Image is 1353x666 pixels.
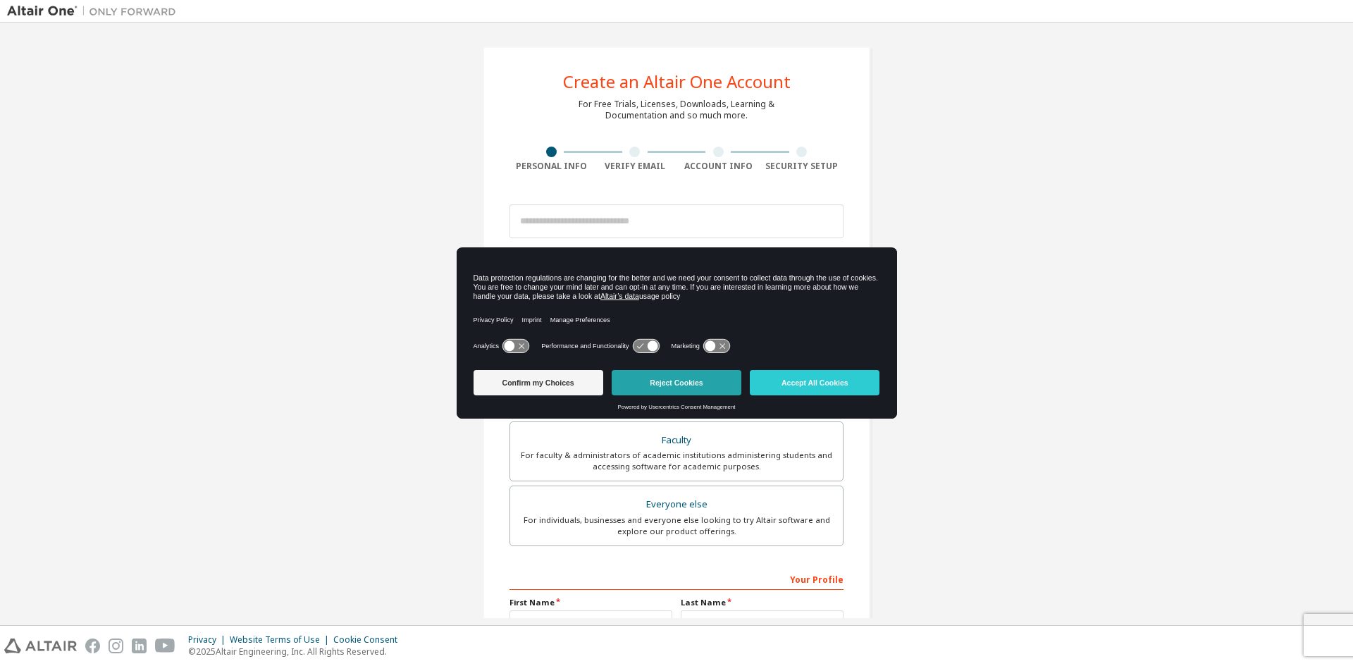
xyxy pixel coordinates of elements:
div: Security Setup [760,161,844,172]
div: Cookie Consent [333,634,406,646]
label: First Name [509,597,672,608]
div: Everyone else [519,495,834,514]
div: Verify Email [593,161,677,172]
img: linkedin.svg [132,639,147,653]
img: altair_logo.svg [4,639,77,653]
img: Altair One [7,4,183,18]
div: Create an Altair One Account [563,73,791,90]
div: Faculty [519,431,834,450]
img: facebook.svg [85,639,100,653]
label: Last Name [681,597,844,608]
div: For Free Trials, Licenses, Downloads, Learning & Documentation and so much more. [579,99,774,121]
div: Privacy [188,634,230,646]
img: youtube.svg [155,639,175,653]
div: For faculty & administrators of academic institutions administering students and accessing softwa... [519,450,834,472]
img: instagram.svg [109,639,123,653]
div: Your Profile [509,567,844,590]
div: Website Terms of Use [230,634,333,646]
div: Account Info [676,161,760,172]
div: Personal Info [509,161,593,172]
p: © 2025 Altair Engineering, Inc. All Rights Reserved. [188,646,406,658]
div: For individuals, businesses and everyone else looking to try Altair software and explore our prod... [519,514,834,537]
